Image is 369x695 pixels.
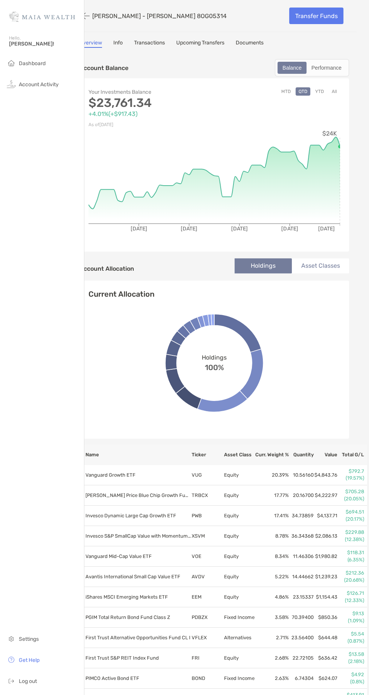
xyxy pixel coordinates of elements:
[224,465,255,485] td: Equity
[202,354,227,361] span: Holdings
[278,87,294,96] button: MTD
[314,445,338,465] th: Value
[318,226,335,232] tspan: [DATE]
[19,81,59,88] span: Account Activity
[255,587,289,607] td: 4.86 %
[314,506,338,526] td: $4,137.71
[338,658,364,665] p: (2.18%)
[338,475,364,482] p: (19.57%)
[281,226,298,232] tspan: [DATE]
[134,40,165,48] a: Transactions
[338,671,364,678] p: $4.92
[85,511,191,520] p: Invesco Dynamic Large Cap Growth ETF
[338,495,364,502] p: (20.05%)
[296,87,310,96] button: QTD
[224,506,255,526] td: Equity
[289,628,314,648] td: 23.56400
[19,657,40,663] span: Get Help
[224,607,255,628] td: Fixed Income
[88,87,214,97] p: Your Investments Balance
[255,485,289,506] td: 17.77 %
[224,526,255,546] td: Equity
[255,607,289,628] td: 3.58 %
[7,655,16,664] img: get-help icon
[289,485,314,506] td: 20.16700
[255,445,289,465] th: Curr. Weight %
[289,648,314,668] td: 22.72105
[85,572,191,581] p: Avantis International Small Cap Value ETF
[338,678,364,685] p: (0.8%)
[289,526,314,546] td: 36.34368
[289,567,314,587] td: 14.44662
[338,468,364,475] p: $792.7
[79,265,134,272] h4: Account Allocation
[255,628,289,648] td: 2.71 %
[289,668,314,689] td: 6.74304
[338,651,364,658] p: $13.58
[338,488,364,495] p: $705.28
[85,531,191,541] p: Invesco S&P SmallCap Value with Momentum ETF
[338,536,364,543] p: (12.38%)
[338,570,364,576] p: $212.36
[79,40,102,48] a: Overview
[289,445,314,465] th: Quantity
[181,226,197,232] tspan: [DATE]
[7,676,16,685] img: logout icon
[85,653,191,663] p: First Trust S&P REIT Index Fund
[329,87,340,96] button: All
[338,638,364,645] p: (0.87%)
[79,445,191,465] th: Name
[88,290,154,299] h4: Current Allocation
[224,485,255,506] td: Equity
[191,506,224,526] td: PWB
[191,485,224,506] td: TRBCX
[314,567,338,587] td: $1,239.23
[314,628,338,648] td: $644.48
[314,607,338,628] td: $850.36
[338,577,364,584] p: (20.68%)
[289,607,314,628] td: 70.39400
[235,258,292,273] li: Holdings
[255,668,289,689] td: 2.63 %
[278,62,306,73] div: Balance
[314,587,338,607] td: $1,154.43
[338,590,364,597] p: $126.71
[85,552,191,561] p: Vanguard Mid-Cap Value ETF
[236,40,264,48] a: Documents
[191,648,224,668] td: FRI
[191,567,224,587] td: AVDV
[191,587,224,607] td: EEM
[131,226,147,232] tspan: [DATE]
[255,465,289,485] td: 20.39 %
[307,62,346,73] div: Performance
[9,3,75,30] img: Zoe Logo
[275,59,349,76] div: segmented control
[314,526,338,546] td: $2,086.13
[191,628,224,648] td: VFLEX
[85,470,191,480] p: Vanguard Growth ETF
[289,546,314,567] td: 11.46306
[7,58,16,67] img: household icon
[224,445,255,465] th: Asset Class
[191,526,224,546] td: XSVM
[176,40,224,48] a: Upcoming Transfers
[338,445,367,465] th: Total G/L
[85,592,191,602] p: iShares MSCI Emerging Markets ETF
[19,60,46,67] span: Dashboard
[255,546,289,567] td: 8.34 %
[338,610,364,617] p: $9.13
[292,258,349,273] li: Asset Classes
[338,529,364,536] p: $229.88
[88,120,214,130] p: As of [DATE]
[338,631,364,637] p: $5.54
[19,678,37,684] span: Log out
[7,634,16,643] img: settings icon
[338,549,364,556] p: $118.31
[113,40,123,48] a: Info
[255,506,289,526] td: 17.41 %
[191,546,224,567] td: VOE
[231,226,248,232] tspan: [DATE]
[224,648,255,668] td: Equity
[289,8,343,24] a: Transfer Funds
[289,506,314,526] td: 34.73859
